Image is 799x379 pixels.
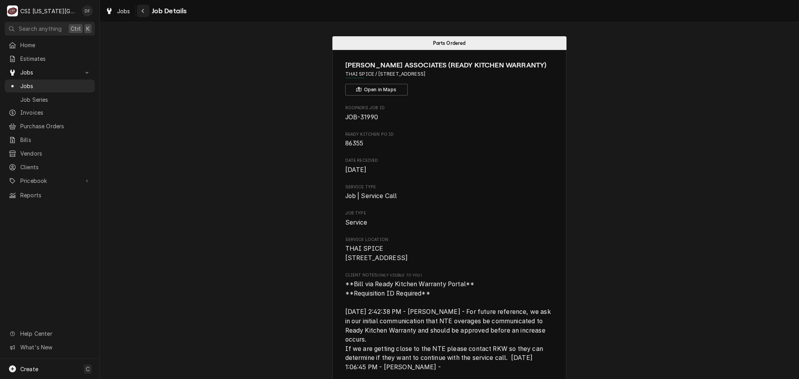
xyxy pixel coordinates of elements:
span: Job Type [345,218,554,227]
div: Client Information [345,60,554,96]
span: Invoices [20,108,91,117]
button: Search anythingCtrlK [5,22,95,35]
div: Date Received [345,158,554,174]
span: Service Location [345,237,554,243]
a: Estimates [5,52,95,65]
span: Roopairs Job ID [345,113,554,122]
span: 86355 [345,140,364,147]
a: Vendors [5,147,95,160]
a: Reports [5,189,95,202]
span: Search anything [19,25,62,33]
span: [DATE] [345,166,367,174]
span: Job | Service Call [345,192,397,200]
span: Service Location [345,244,554,262]
span: (Only Visible to You) [377,273,421,277]
a: Go to What's New [5,341,95,354]
div: Ready Kitchen PO ID [345,131,554,148]
a: Bills [5,133,95,146]
span: What's New [20,343,90,351]
div: Service Type [345,184,554,201]
a: Invoices [5,106,95,119]
span: Roopairs Job ID [345,105,554,111]
a: Home [5,39,95,51]
span: Ctrl [71,25,81,33]
div: Status [332,36,566,50]
div: Job Type [345,210,554,227]
span: Job Details [149,6,187,16]
span: Estimates [20,55,91,63]
span: Ready Kitchen PO ID [345,131,554,138]
span: Home [20,41,91,49]
span: THAI SPICE [STREET_ADDRESS] [345,245,408,262]
div: CSI [US_STATE][GEOGRAPHIC_DATA] [20,7,78,15]
a: Go to Pricebook [5,174,95,187]
a: Jobs [5,80,95,92]
a: Job Series [5,93,95,106]
span: Jobs [20,82,91,90]
div: CSI Kansas City's Avatar [7,5,18,16]
a: Clients [5,161,95,174]
div: DF [82,5,93,16]
span: Help Center [20,329,90,338]
span: Ready Kitchen PO ID [345,139,554,148]
span: Vendors [20,149,91,158]
span: Address [345,71,554,78]
a: Jobs [102,5,133,18]
span: K [86,25,90,33]
div: Service Location [345,237,554,263]
button: Open in Maps [345,84,408,96]
span: Reports [20,191,91,199]
div: David Fannin's Avatar [82,5,93,16]
span: Clients [20,163,91,171]
span: Jobs [20,68,79,76]
span: Client Notes [345,272,554,278]
span: Service [345,219,368,226]
a: Purchase Orders [5,120,95,133]
span: Date Received [345,158,554,164]
span: Date Received [345,165,554,175]
div: C [7,5,18,16]
a: Go to Help Center [5,327,95,340]
span: C [86,365,90,373]
span: JOB-31990 [345,113,378,121]
span: Pricebook [20,177,79,185]
span: Purchase Orders [20,122,91,130]
span: Parts Ordered [433,41,465,46]
a: Go to Jobs [5,66,95,79]
span: Jobs [117,7,130,15]
span: Job Type [345,210,554,216]
span: Create [20,366,38,372]
div: Roopairs Job ID [345,105,554,122]
span: Service Type [345,191,554,201]
button: Navigate back [137,5,149,17]
span: Job Series [20,96,91,104]
span: Name [345,60,554,71]
span: Service Type [345,184,554,190]
span: Bills [20,136,91,144]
